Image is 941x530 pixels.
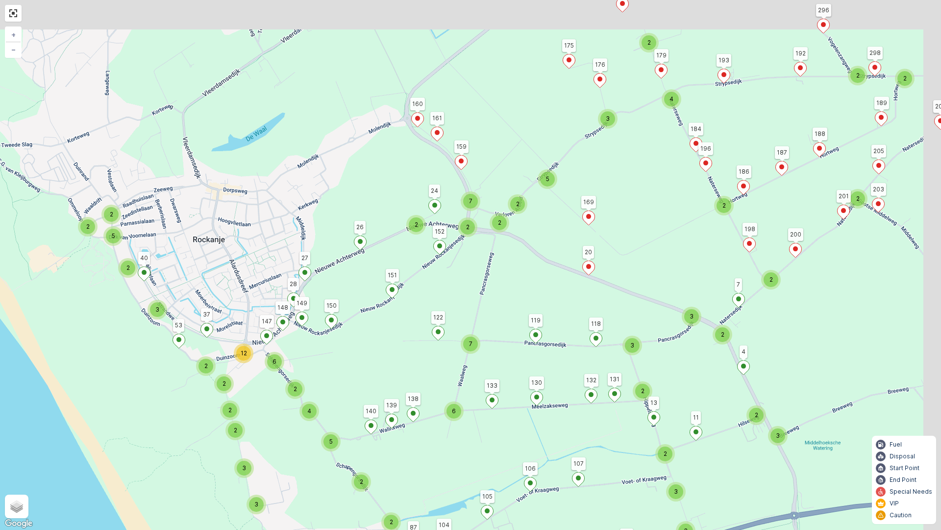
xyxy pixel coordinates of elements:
span: 2 [856,195,860,202]
span: 2 [516,200,520,208]
div: 4 [662,89,681,109]
span: 3 [606,115,610,122]
div: 2 [848,189,867,209]
span: 2 [466,223,470,231]
div: 2 [714,196,734,215]
div: 2 [490,213,509,233]
div: 2 [458,217,477,237]
span: 2 [415,221,418,228]
span: 4 [669,95,673,103]
span: 5 [546,175,549,183]
span: 2 [498,219,501,226]
div: 5 [538,169,557,189]
span: 2 [722,202,726,209]
div: 2 [406,215,426,235]
div: 2 [508,194,527,214]
div: 3 [598,109,618,129]
div: 7 [461,191,480,211]
span: 7 [469,197,472,205]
